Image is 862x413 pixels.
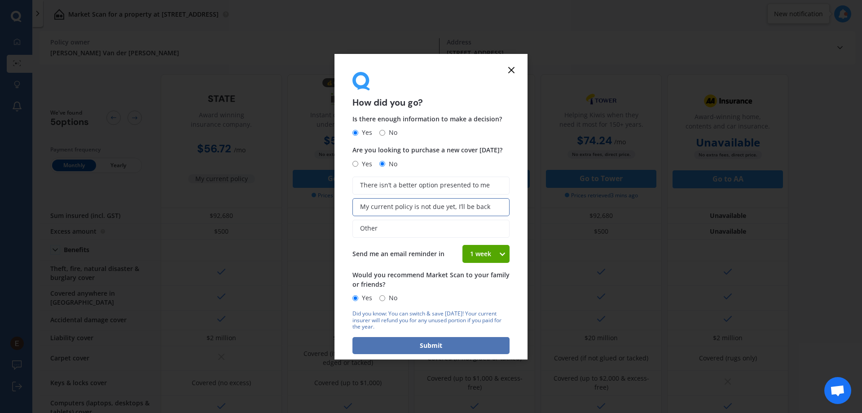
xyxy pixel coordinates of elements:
[352,271,510,289] span: Would you recommend Market Scan to your family or friends?
[385,159,397,169] span: No
[352,295,358,301] input: Yes
[462,245,498,263] div: 1 week
[358,127,372,138] span: Yes
[360,182,490,189] span: There isn’t a better option presented to me
[360,203,490,211] span: My current policy is not due yet, I’ll be back
[824,377,851,404] a: Open chat
[352,146,502,155] span: Are you looking to purchase a new cover [DATE]?
[385,127,397,138] span: No
[379,161,385,167] input: No
[360,225,378,232] span: Other
[352,311,510,330] div: Did you know: You can switch & save [DATE]! Your current insurer will refund you for any unused p...
[379,130,385,136] input: No
[385,293,397,303] span: No
[352,161,358,167] input: Yes
[352,337,510,354] button: Submit
[352,130,358,136] input: Yes
[352,115,502,123] span: Is there enough information to make a decision?
[358,293,372,303] span: Yes
[379,295,385,301] input: No
[352,249,444,258] span: Send me an email reminder in
[358,159,372,169] span: Yes
[352,72,510,107] div: How did you go?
